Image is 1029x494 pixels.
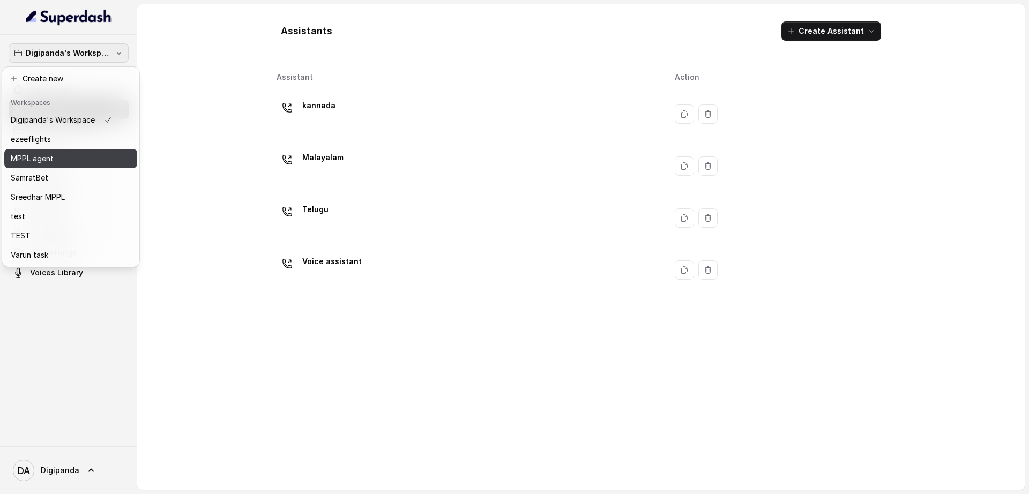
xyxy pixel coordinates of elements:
[26,47,111,59] p: Digipanda's Workspace
[11,171,48,184] p: SamratBet
[11,249,48,261] p: Varun task
[11,210,25,223] p: test
[4,93,137,110] header: Workspaces
[11,191,65,204] p: Sreedhar MPPL
[11,229,31,242] p: TEST
[11,152,54,165] p: MPPL agent
[11,133,51,146] p: ezeeflights
[11,114,95,126] p: Digipanda's Workspace
[9,43,129,63] button: Digipanda's Workspace
[4,69,137,88] button: Create new
[2,67,139,267] div: Digipanda's Workspace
